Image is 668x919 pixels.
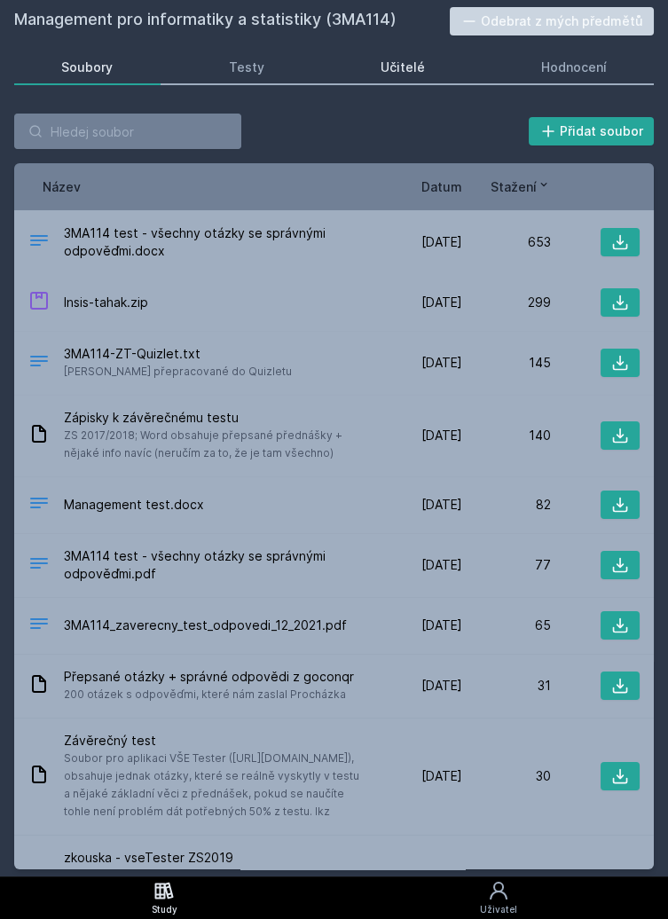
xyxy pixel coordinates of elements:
div: 145 [462,354,551,372]
div: PDF [28,553,50,578]
div: PDF [28,613,50,639]
div: 77 [462,556,551,574]
div: ZIP [28,290,50,316]
span: [DATE] [421,556,462,574]
div: Soubory [61,59,113,76]
span: [PERSON_NAME] přepracované do Quizletu [64,363,292,381]
span: Závěrečný test [64,732,366,750]
span: [DATE] [421,617,462,634]
span: ZS 2017/2018; Word obsahuje přepsané přednášky + nějaké info navíc (neručím za to, že je tam všec... [64,427,366,462]
div: Učitelé [381,59,425,76]
span: 3MA114 test - všechny otázky se správnými odpověďmi.pdf [64,547,366,583]
button: Datum [421,177,462,196]
span: Přepsané otázky + správné odpovědi z goconqr [64,668,354,686]
span: Management test.docx [64,496,204,514]
div: 30 [462,767,551,785]
a: Hodnocení [493,50,654,85]
span: [DATE] [421,767,462,785]
span: 3MA114_zaverecny_test_odpovedi_12_2021.pdf [64,617,347,634]
a: Soubory [14,50,161,85]
span: Stažení [491,177,537,196]
h2: Management pro informatiky a statistiky (3MA114) [14,7,450,35]
div: 299 [462,294,551,311]
div: TXT [28,350,50,376]
div: 140 [462,427,551,444]
div: 65 [462,617,551,634]
a: Učitelé [334,50,473,85]
button: Přidat soubor [529,117,655,145]
div: Study [152,903,177,916]
span: zkouska - vseTester ZS2019 [64,849,366,867]
a: Testy [182,50,312,85]
div: DOCX [28,492,50,518]
span: [DATE] [421,294,462,311]
span: [DATE] [421,677,462,695]
span: Insis-tahak.zip [64,294,148,311]
span: [DATE] [421,427,462,444]
span: 3MA114-ZT-Quizlet.txt [64,345,292,363]
div: 653 [462,233,551,251]
button: Odebrat z mých předmětů [450,7,655,35]
span: Soubor pro aplikaci VŠE Tester ([URL][DOMAIN_NAME]), obsahuje jednak otázky, které se reálně vysk... [64,750,366,821]
div: Testy [229,59,264,76]
div: 82 [462,496,551,514]
button: Název [43,177,81,196]
input: Hledej soubor [14,114,241,149]
div: Hodnocení [541,59,607,76]
a: Uživatel [328,876,668,919]
span: [DATE] [421,354,462,372]
span: Zápisky k závěrečnému testu [64,409,366,427]
div: DOCX [28,230,50,255]
span: 3MA114 test - všechny otázky se správnými odpověďmi.docx [64,224,366,260]
span: [DATE] [421,496,462,514]
div: Uživatel [480,903,517,916]
div: 31 [462,677,551,695]
span: [DATE] [421,233,462,251]
span: 200 otázek s odpověďmi, které nám zaslal Procházka [64,686,354,703]
button: Stažení [491,177,551,196]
